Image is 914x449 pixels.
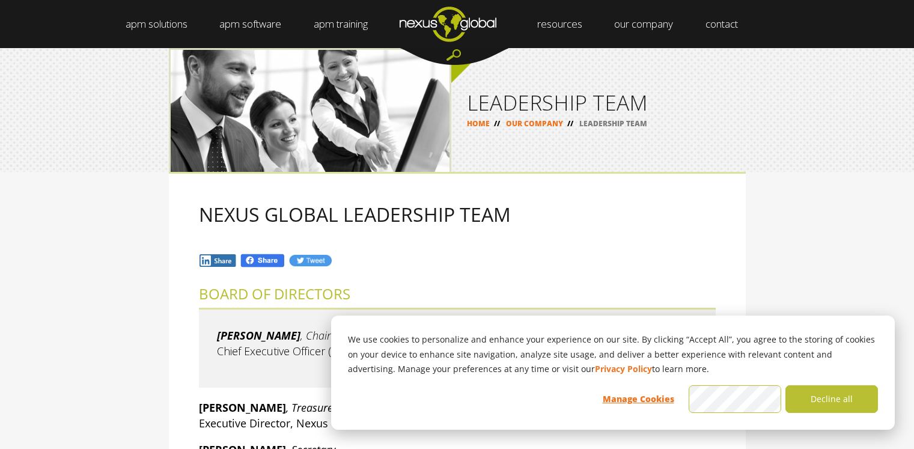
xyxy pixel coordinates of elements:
[689,385,781,413] button: Accept all
[199,286,716,302] h2: BOARD OF DIRECTORS
[217,328,300,343] em: [PERSON_NAME]
[331,316,895,430] div: Cookie banner
[490,118,504,129] span: //
[595,362,652,377] a: Privacy Policy
[199,254,237,267] img: In.jpg
[300,328,395,343] em: , Chairman/Founder
[563,118,577,129] span: //
[217,344,656,358] span: Chief Executive Officer (CEO), Nexus Global Business Solutions, Inc., [GEOGRAPHIC_DATA]
[286,400,337,415] em: , Treasurer
[240,253,285,268] img: Fb.png
[467,92,730,113] h1: LEADERSHIP TEAM
[785,385,878,413] button: Decline all
[467,118,490,129] a: HOME
[199,416,600,430] span: Executive Director, Nexus Global Business Solutions, Inc., [GEOGRAPHIC_DATA]
[288,254,332,267] img: Tw.jpg
[199,204,716,225] h2: NEXUS GLOBAL LEADERSHIP TEAM
[348,332,878,377] p: We use cookies to personalize and enhance your experience on our site. By clicking “Accept All”, ...
[592,385,684,413] button: Manage Cookies
[506,118,563,129] a: OUR COMPANY
[199,400,286,415] strong: [PERSON_NAME]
